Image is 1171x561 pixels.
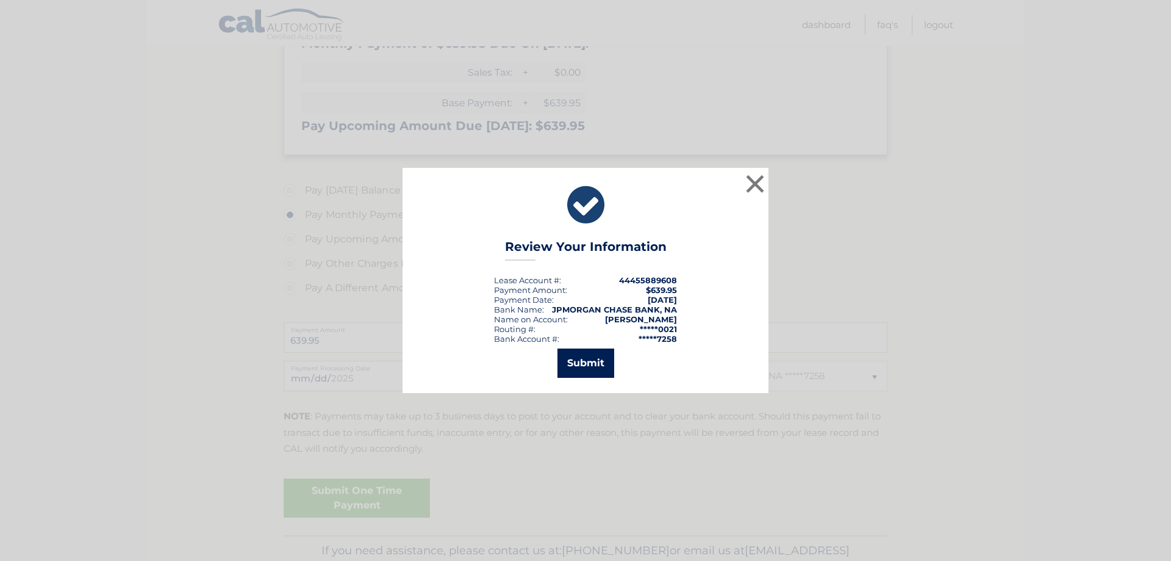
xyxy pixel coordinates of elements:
strong: 44455889608 [619,275,677,285]
h3: Review Your Information [505,239,667,261]
strong: JPMORGAN CHASE BANK, NA [552,305,677,314]
div: Routing #: [494,324,535,334]
button: × [743,172,767,196]
span: $639.95 [646,285,677,295]
div: Name on Account: [494,314,568,324]
span: Payment Date [494,295,552,305]
div: Lease Account #: [494,275,561,285]
div: Bank Account #: [494,334,559,344]
span: [DATE] [648,295,677,305]
div: : [494,295,554,305]
button: Submit [557,349,614,378]
div: Bank Name: [494,305,544,314]
div: Payment Amount: [494,285,567,295]
strong: [PERSON_NAME] [605,314,677,324]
